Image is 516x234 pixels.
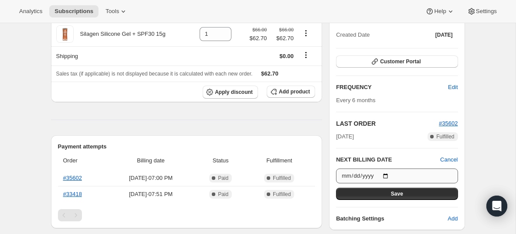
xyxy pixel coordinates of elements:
h6: Batching Settings [336,214,448,223]
span: Created Date [336,31,370,39]
span: Add [448,214,458,223]
span: Status [198,156,243,165]
span: Add product [279,88,310,95]
h2: NEXT BILLING DATE [336,155,440,164]
th: Order [58,151,107,170]
th: Shipping [51,46,190,65]
button: Subscriptions [49,5,98,17]
button: Edit [443,80,463,94]
span: Every 6 months [336,97,375,103]
span: Fulfilled [436,133,454,140]
button: Help [420,5,460,17]
span: Settings [476,8,497,15]
h2: FREQUENCY [336,83,448,92]
button: Customer Portal [336,55,458,68]
span: Billing date [109,156,193,165]
div: Open Intercom Messenger [486,196,507,217]
span: Apply discount [215,89,253,96]
a: #35602 [63,175,82,181]
span: Paid [218,175,228,182]
div: Silagen Silicone Gel + SPF30 15g [74,30,166,38]
button: Shipping actions [299,50,313,60]
h2: LAST ORDER [336,119,439,128]
button: Add product [267,86,315,98]
nav: Pagination [58,209,316,221]
span: $62.70 [261,70,278,77]
button: Cancel [440,155,458,164]
span: Fulfillment [248,156,310,165]
button: Apply discount [203,86,258,99]
span: [DATE] [435,31,453,38]
span: Help [434,8,446,15]
span: $62.70 [272,34,293,43]
span: Tools [105,8,119,15]
span: Save [391,190,403,197]
span: Customer Portal [380,58,421,65]
span: $62.70 [250,34,267,43]
button: Add [442,212,463,226]
span: [DATE] · 07:51 PM [109,190,193,199]
span: Fulfilled [273,191,291,198]
a: #35602 [439,120,458,127]
span: Subscriptions [54,8,93,15]
img: product img [56,25,74,43]
span: Analytics [19,8,42,15]
span: [DATE] · 07:00 PM [109,174,193,182]
a: #33418 [63,191,82,197]
span: Fulfilled [273,175,291,182]
button: Settings [462,5,502,17]
button: #35602 [439,119,458,128]
h2: Payment attempts [58,142,316,151]
button: Tools [100,5,133,17]
small: $66.00 [252,27,267,32]
span: $0.00 [279,53,294,59]
span: Paid [218,191,228,198]
small: $66.00 [279,27,294,32]
span: Edit [448,83,458,92]
button: Save [336,188,458,200]
span: Sales tax (if applicable) is not displayed because it is calculated with each new order. [56,71,253,77]
button: [DATE] [430,29,458,41]
span: [DATE] [336,132,354,141]
button: Product actions [299,28,313,38]
button: Analytics [14,5,48,17]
